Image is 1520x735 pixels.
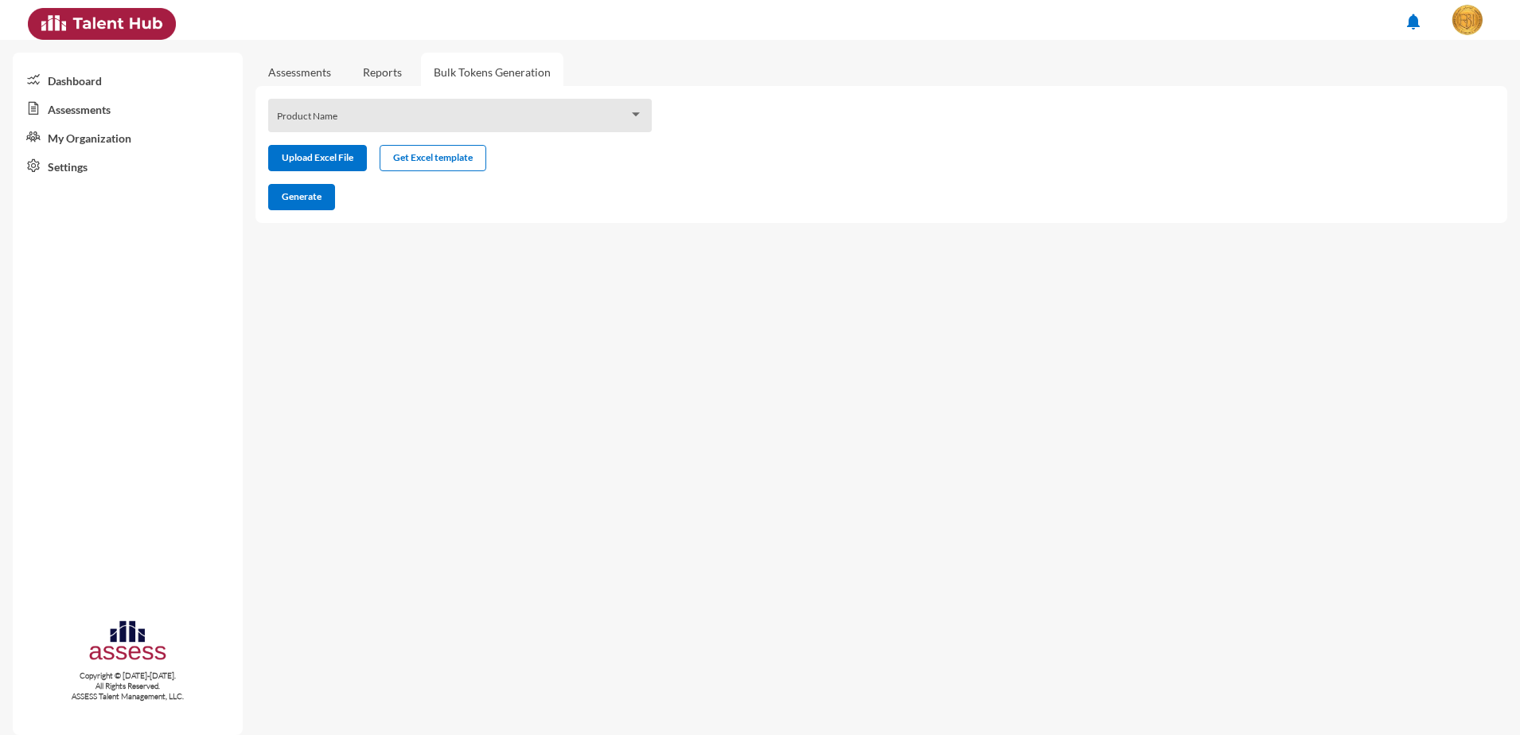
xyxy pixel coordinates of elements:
[282,151,353,163] span: Upload Excel File
[88,618,168,668] img: assesscompany-logo.png
[13,65,243,94] a: Dashboard
[13,123,243,151] a: My Organization
[13,670,243,702] p: Copyright © [DATE]-[DATE]. All Rights Reserved. ASSESS Talent Management, LLC.
[350,53,415,92] a: Reports
[421,53,563,92] a: Bulk Tokens Generation
[268,184,335,210] button: Generate
[393,151,473,163] span: Get Excel template
[1404,12,1423,31] mat-icon: notifications
[268,65,331,79] a: Assessments
[13,151,243,180] a: Settings
[282,190,322,202] span: Generate
[380,145,486,171] button: Get Excel template
[13,94,243,123] a: Assessments
[268,145,367,171] button: Upload Excel File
